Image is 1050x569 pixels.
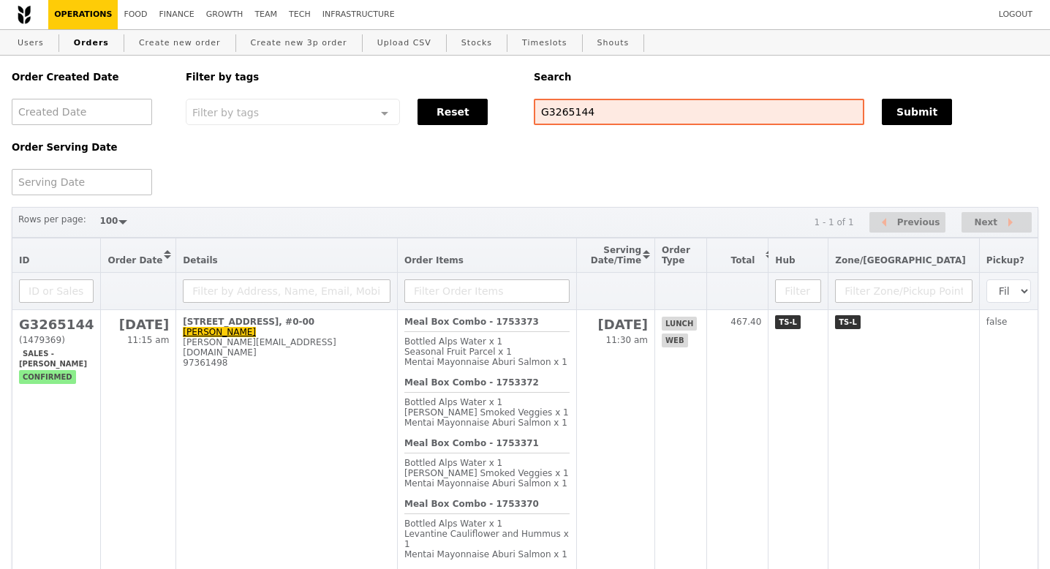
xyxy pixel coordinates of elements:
input: Created Date [12,99,152,125]
h2: [DATE] [107,317,169,332]
b: Meal Box Combo - 1753370 [404,499,539,509]
button: Submit [882,99,952,125]
span: lunch [662,317,697,331]
span: Hub [775,255,795,265]
h5: Search [534,72,1038,83]
label: Rows per page: [18,212,86,227]
a: Stocks [456,30,498,56]
span: [PERSON_NAME] Smoked Veggies x 1 [404,407,569,418]
input: Serving Date [12,169,152,195]
h5: Filter by tags [186,72,516,83]
span: TS-L [775,315,801,329]
span: [PERSON_NAME] Smoked Veggies x 1 [404,468,569,478]
span: Levantine Cauliflower and Hummus x 1 [404,529,569,549]
span: Bottled Alps Water x 1 [404,458,502,468]
a: Orders [68,30,115,56]
span: Mentai Mayonnaise Aburi Salmon x 1 [404,357,567,367]
input: Filter Zone/Pickup Point [835,279,972,303]
a: Create new order [133,30,227,56]
span: Details [183,255,217,265]
button: Previous [869,212,945,233]
span: Order Items [404,255,464,265]
span: Sales - [PERSON_NAME] [19,347,91,371]
input: Filter by Address, Name, Email, Mobile [183,279,390,303]
span: 11:30 am [606,335,648,345]
a: [PERSON_NAME] [183,327,256,337]
input: Search any field [534,99,864,125]
span: Mentai Mayonnaise Aburi Salmon x 1 [404,478,567,489]
span: 467.40 [730,317,761,327]
span: TS-L [835,315,861,329]
span: 11:15 am [127,335,169,345]
span: web [662,334,687,347]
b: Meal Box Combo - 1753372 [404,377,539,388]
b: Meal Box Combo - 1753371 [404,438,539,448]
div: (1479369) [19,335,94,345]
a: Create new 3p order [245,30,353,56]
span: Previous [897,214,940,231]
button: Reset [418,99,488,125]
span: false [986,317,1008,327]
span: ID [19,255,29,265]
span: Bottled Alps Water x 1 [404,519,502,529]
img: Grain logo [18,5,31,24]
span: Next [974,214,997,231]
h2: [DATE] [583,317,648,332]
div: [PERSON_NAME][EMAIL_ADDRESS][DOMAIN_NAME] [183,337,390,358]
span: Mentai Mayonnaise Aburi Salmon x 1 [404,549,567,559]
span: Zone/[GEOGRAPHIC_DATA] [835,255,966,265]
span: Order Type [662,245,690,265]
input: Filter Order Items [404,279,570,303]
a: Timeslots [516,30,573,56]
input: ID or Salesperson name [19,279,94,303]
span: confirmed [19,370,76,384]
button: Next [962,212,1032,233]
a: Shouts [592,30,635,56]
span: Bottled Alps Water x 1 [404,336,502,347]
b: Meal Box Combo - 1753373 [404,317,539,327]
div: 1 - 1 of 1 [814,217,853,227]
span: Seasonal Fruit Parcel x 1 [404,347,512,357]
div: [STREET_ADDRESS], #0-00 [183,317,390,327]
span: Mentai Mayonnaise Aburi Salmon x 1 [404,418,567,428]
a: Upload CSV [371,30,437,56]
div: 97361498 [183,358,390,368]
h5: Order Serving Date [12,142,168,153]
span: Pickup? [986,255,1024,265]
h2: G3265144 [19,317,94,332]
span: Filter by tags [192,105,259,118]
input: Filter Hub [775,279,821,303]
a: Users [12,30,50,56]
span: Bottled Alps Water x 1 [404,397,502,407]
h5: Order Created Date [12,72,168,83]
